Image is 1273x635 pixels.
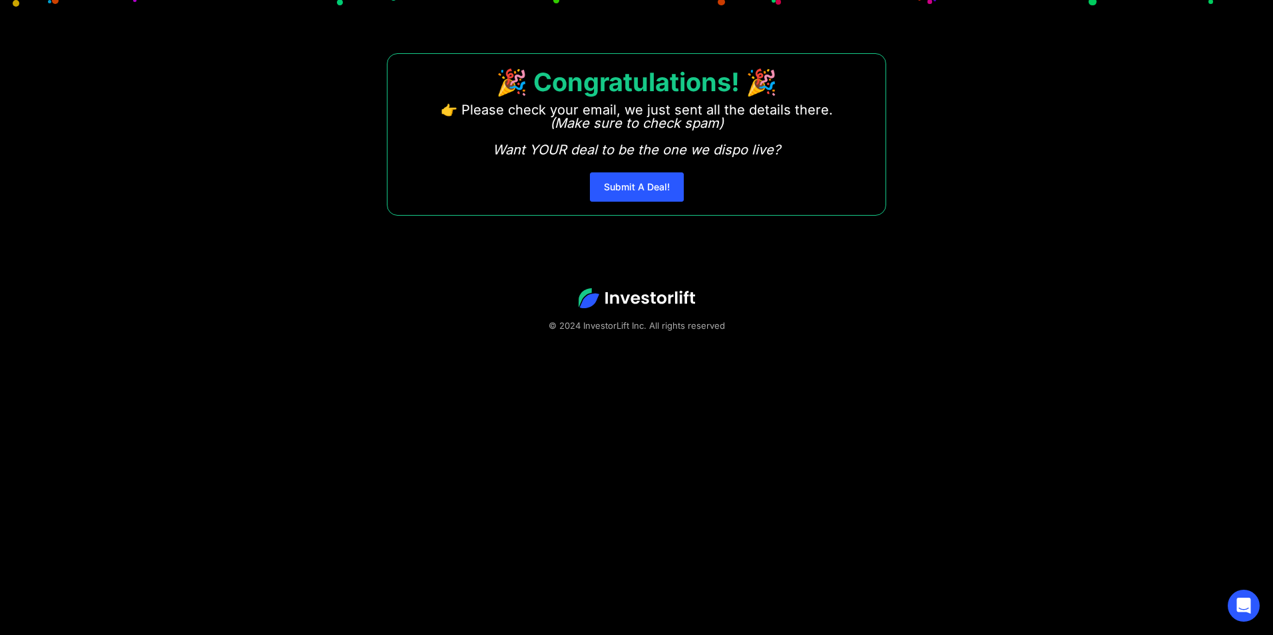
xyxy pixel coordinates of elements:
strong: 🎉 Congratulations! 🎉 [496,67,777,97]
div: © 2024 InvestorLift Inc. All rights reserved [47,319,1226,332]
div: Open Intercom Messenger [1228,590,1260,622]
a: Submit A Deal! [590,172,684,202]
em: (Make sure to check spam) Want YOUR deal to be the one we dispo live? [493,115,780,158]
p: 👉 Please check your email, we just sent all the details there. ‍ [441,103,833,156]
